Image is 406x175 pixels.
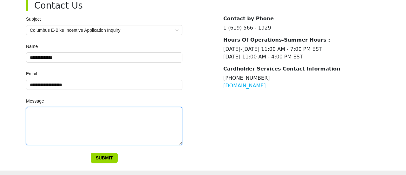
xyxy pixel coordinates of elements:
[34,0,374,11] h3: Contact Us
[26,43,42,50] label: Name
[223,24,380,32] p: 1 (619) 566 - 1929
[26,107,182,145] textarea: Message
[96,154,113,161] span: Submit
[223,16,274,22] strong: Contact by Phone
[223,66,340,72] strong: Cardholder Services Contact Information
[26,98,49,104] label: Message
[91,153,118,163] button: Submit
[26,52,182,63] input: Name
[223,74,380,90] p: [PHONE_NUMBER]
[223,37,330,43] strong: Hours Of Operations-Summer Hours :
[26,80,182,90] input: Email
[26,16,45,23] label: Subject
[223,45,380,61] p: [DATE]-[DATE] 11:00 AM - 7:00 PM EST [DATE] 11:00 AM - 4:00 PM EST
[26,70,42,77] label: Email
[223,83,266,89] a: [DOMAIN_NAME]
[30,25,179,35] span: Columbus E-Bike Incentive Application Inquiry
